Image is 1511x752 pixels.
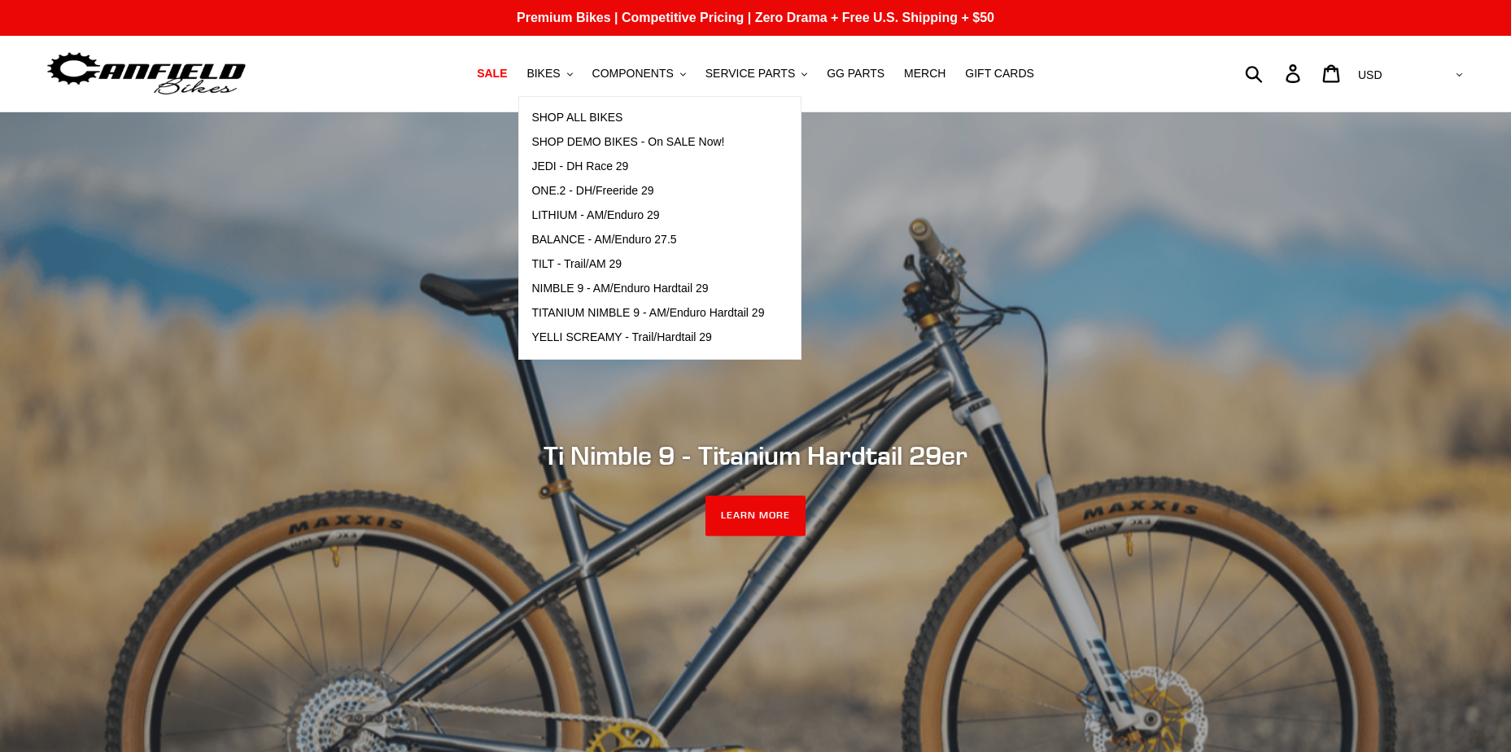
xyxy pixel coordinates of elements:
span: SERVICE PARTS [705,67,795,81]
a: LITHIUM - AM/Enduro 29 [519,203,776,228]
a: SALE [469,63,515,85]
button: BIKES [518,63,580,85]
span: TILT - Trail/AM 29 [531,257,622,271]
a: LEARN MORE [705,496,806,536]
span: ONE.2 - DH/Freeride 29 [531,184,653,198]
span: COMPONENTS [592,67,674,81]
h2: Ti Nimble 9 - Titanium Hardtail 29er [312,439,1199,470]
a: GIFT CARDS [957,63,1042,85]
a: YELLI SCREAMY - Trail/Hardtail 29 [519,326,776,350]
a: NIMBLE 9 - AM/Enduro Hardtail 29 [519,277,776,301]
span: SALE [477,67,507,81]
span: SHOP DEMO BIKES - On SALE Now! [531,135,724,149]
a: GG PARTS [819,63,893,85]
span: TITANIUM NIMBLE 9 - AM/Enduro Hardtail 29 [531,306,764,320]
span: JEDI - DH Race 29 [531,160,628,173]
a: BALANCE - AM/Enduro 27.5 [519,228,776,252]
span: MERCH [904,67,945,81]
a: TILT - Trail/AM 29 [519,252,776,277]
a: JEDI - DH Race 29 [519,155,776,179]
input: Search [1254,55,1295,91]
span: BALANCE - AM/Enduro 27.5 [531,233,676,247]
img: Canfield Bikes [45,48,248,99]
button: COMPONENTS [584,63,694,85]
span: BIKES [526,67,560,81]
span: NIMBLE 9 - AM/Enduro Hardtail 29 [531,282,708,295]
a: TITANIUM NIMBLE 9 - AM/Enduro Hardtail 29 [519,301,776,326]
a: MERCH [896,63,954,85]
span: GIFT CARDS [965,67,1034,81]
span: SHOP ALL BIKES [531,111,622,125]
a: ONE.2 - DH/Freeride 29 [519,179,776,203]
a: SHOP DEMO BIKES - On SALE Now! [519,130,776,155]
span: LITHIUM - AM/Enduro 29 [531,208,659,222]
a: SHOP ALL BIKES [519,106,776,130]
span: GG PARTS [827,67,884,81]
button: SERVICE PARTS [697,63,815,85]
span: YELLI SCREAMY - Trail/Hardtail 29 [531,330,712,344]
